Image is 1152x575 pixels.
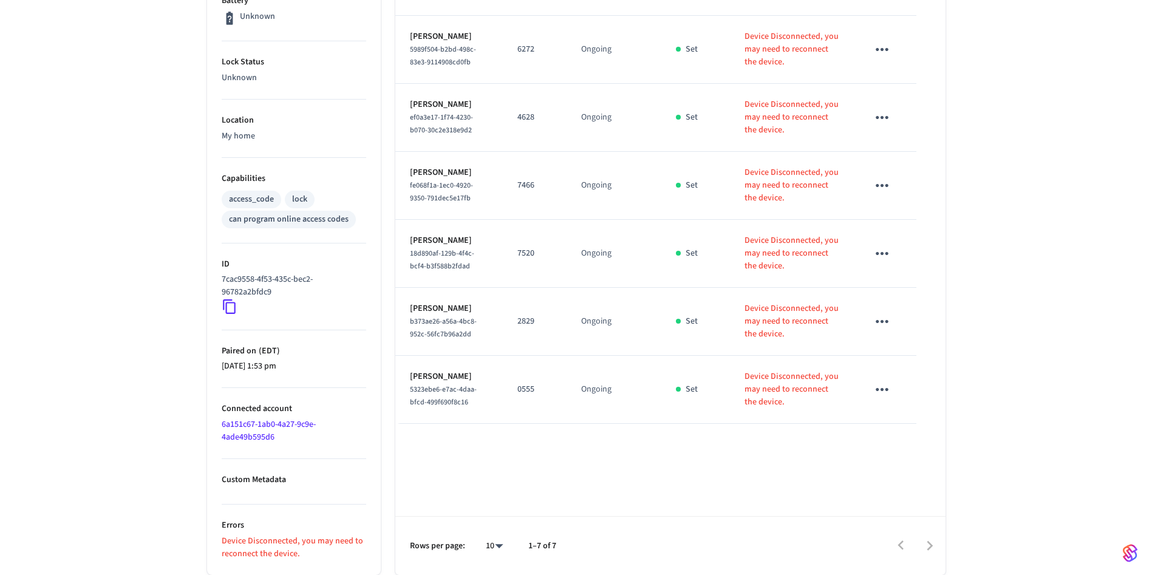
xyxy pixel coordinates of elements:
p: Set [686,383,698,396]
a: 6a151c67-1ab0-4a27-9c9e-4ade49b595d6 [222,418,316,443]
p: Device Disconnected, you may need to reconnect the device. [745,302,839,341]
p: Set [686,111,698,124]
td: Ongoing [567,84,661,152]
p: Device Disconnected, you may need to reconnect the device. [745,30,839,69]
p: Device Disconnected, you may need to reconnect the device. [222,535,366,560]
img: SeamLogoGradient.69752ec5.svg [1123,543,1137,563]
p: Unknown [222,72,366,84]
p: 6272 [517,43,552,56]
p: Capabilities [222,172,366,185]
p: 0555 [517,383,552,396]
p: 2829 [517,315,552,328]
p: Device Disconnected, you may need to reconnect the device. [745,370,839,409]
span: 5323ebe6-e7ac-4daa-bfcd-499f690f8c16 [410,384,477,407]
p: My home [222,130,366,143]
p: [PERSON_NAME] [410,98,489,111]
span: 5989f504-b2bd-498c-83e3-9114908cd0fb [410,44,476,67]
p: Device Disconnected, you may need to reconnect the device. [745,98,839,137]
p: Lock Status [222,56,366,69]
span: 18d890af-129b-4f4c-bcf4-b3f588b2fdad [410,248,474,271]
p: 7cac9558-4f53-435c-bec2-96782a2bfdc9 [222,273,361,299]
p: [PERSON_NAME] [410,166,489,179]
p: Set [686,247,698,260]
td: Ongoing [567,356,661,424]
p: Errors [222,519,366,532]
p: 7466 [517,179,552,192]
p: 4628 [517,111,552,124]
span: ( EDT ) [256,345,280,357]
p: Set [686,43,698,56]
p: [DATE] 1:53 pm [222,360,366,373]
p: Paired on [222,345,366,358]
p: [PERSON_NAME] [410,234,489,247]
p: Device Disconnected, you may need to reconnect the device. [745,166,839,205]
div: access_code [229,193,274,206]
p: Location [222,114,366,127]
p: 7520 [517,247,552,260]
p: Set [686,315,698,328]
td: Ongoing [567,16,661,84]
p: ID [222,258,366,271]
p: Custom Metadata [222,474,366,486]
p: Device Disconnected, you may need to reconnect the device. [745,234,839,273]
td: Ongoing [567,288,661,356]
span: fe068f1a-1ec0-4920-9350-791dec5e17fb [410,180,473,203]
div: lock [292,193,307,206]
div: can program online access codes [229,213,349,226]
p: [PERSON_NAME] [410,30,489,43]
p: Unknown [240,10,275,23]
span: b373ae26-a56a-4bc8-952c-56fc7b96a2dd [410,316,477,339]
td: Ongoing [567,152,661,220]
td: Ongoing [567,220,661,288]
p: Connected account [222,403,366,415]
p: Rows per page: [410,540,465,553]
p: [PERSON_NAME] [410,302,489,315]
div: 10 [480,537,509,555]
p: [PERSON_NAME] [410,370,489,383]
p: Set [686,179,698,192]
p: 1–7 of 7 [528,540,556,553]
span: ef0a3e17-1f74-4230-b070-30c2e318e9d2 [410,112,473,135]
